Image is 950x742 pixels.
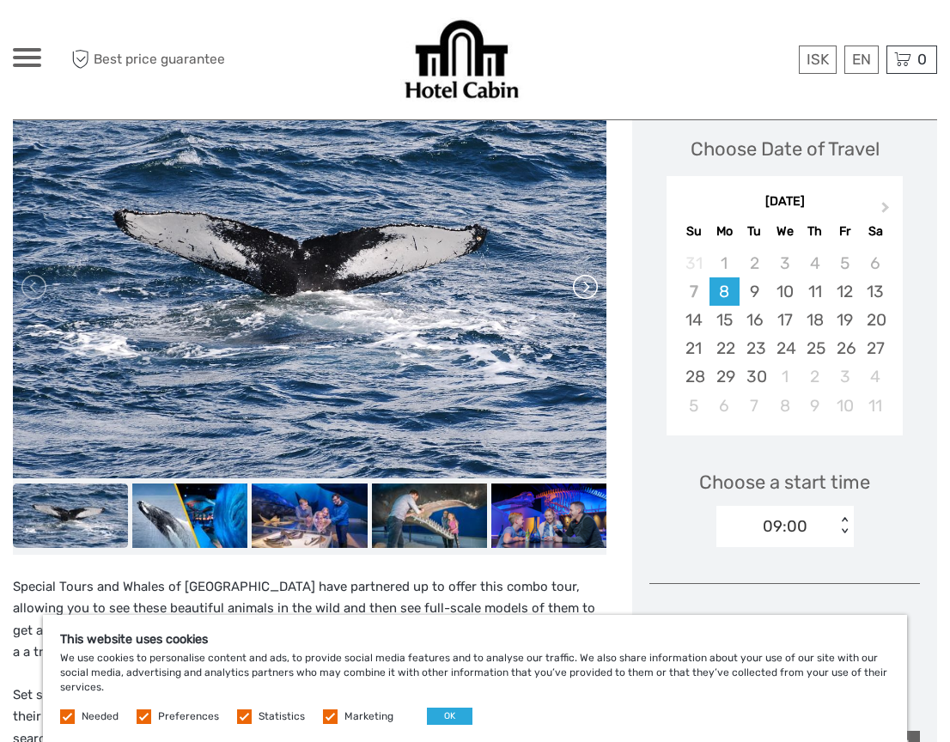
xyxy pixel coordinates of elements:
div: Choose Wednesday, October 1st, 2025 [770,362,800,391]
div: Choose Saturday, September 13th, 2025 [860,277,890,306]
div: Choose Saturday, September 27th, 2025 [860,334,890,362]
div: 09:00 [763,515,807,538]
label: Preferences [158,709,219,724]
div: Not available Friday, September 5th, 2025 [830,249,860,277]
div: Choose Saturday, September 20th, 2025 [860,306,890,334]
div: month 2025-09 [672,249,897,420]
div: Not available Monday, September 1st, 2025 [709,249,740,277]
div: Choose Tuesday, September 9th, 2025 [740,277,770,306]
div: Choose Saturday, October 11th, 2025 [860,392,890,420]
div: Choose Tuesday, September 30th, 2025 [740,362,770,391]
div: Choose Monday, September 22nd, 2025 [709,334,740,362]
div: Choose Thursday, September 25th, 2025 [800,334,830,362]
div: Th [800,220,830,243]
div: Choose Wednesday, September 24th, 2025 [770,334,800,362]
div: Su [679,220,709,243]
div: Sa [860,220,890,243]
div: Choose Saturday, October 4th, 2025 [860,362,890,391]
div: Not available Sunday, September 7th, 2025 [679,277,709,306]
div: Choose Wednesday, October 8th, 2025 [770,392,800,420]
div: Choose Friday, September 12th, 2025 [830,277,860,306]
div: Choose Wednesday, September 17th, 2025 [770,306,800,334]
div: Mo [709,220,740,243]
span: Choose a start time [699,469,870,496]
label: Marketing [344,709,393,724]
div: Tu [740,220,770,243]
h5: This website uses cookies [60,632,890,647]
div: Choose Tuesday, September 23rd, 2025 [740,334,770,362]
img: 3aa16d273df34b75955b8480688f4778_slider_thumbnail.jpg [252,484,367,548]
div: Choose Thursday, October 2nd, 2025 [800,362,830,391]
div: Choose Sunday, October 5th, 2025 [679,392,709,420]
p: Special Tours and Whales of [GEOGRAPHIC_DATA] have partnered up to offer this combo tour, allowin... [13,576,606,664]
button: OK [427,708,472,725]
button: Open LiveChat chat widget [198,27,218,47]
img: 4a112abccdbb4547bd5f2db6069ec622_main_slider.jpg [13,95,606,479]
span: ISK [807,51,829,68]
label: Statistics [259,709,305,724]
div: Choose Thursday, September 11th, 2025 [800,277,830,306]
div: Choose Tuesday, October 7th, 2025 [740,392,770,420]
img: 4a112abccdbb4547bd5f2db6069ec622_slider_thumbnail.jpg [13,484,128,548]
div: Choose Friday, September 19th, 2025 [830,306,860,334]
img: Our services [400,17,523,102]
div: Choose Friday, October 3rd, 2025 [830,362,860,391]
div: [DATE] [667,193,903,211]
div: Choose Monday, September 29th, 2025 [709,362,740,391]
div: Choose Monday, September 15th, 2025 [709,306,740,334]
div: Not available Sunday, August 31st, 2025 [679,249,709,277]
div: We use cookies to personalise content and ads, to provide social media features and to analyse ou... [43,615,907,742]
div: Choose Sunday, September 14th, 2025 [679,306,709,334]
div: Not available Thursday, September 4th, 2025 [800,249,830,277]
div: Choose Sunday, September 21st, 2025 [679,334,709,362]
div: Not available Saturday, September 6th, 2025 [860,249,890,277]
div: Choose Thursday, September 18th, 2025 [800,306,830,334]
p: We're away right now. Please check back later! [24,30,194,44]
div: Choose Friday, October 10th, 2025 [830,392,860,420]
div: Choose Thursday, October 9th, 2025 [800,392,830,420]
div: Choose Monday, September 8th, 2025 [709,277,740,306]
div: Choose Tuesday, September 16th, 2025 [740,306,770,334]
div: < > [837,517,851,535]
div: Choose Wednesday, September 10th, 2025 [770,277,800,306]
img: 3da9d8f2ffc746ab8c0b34e525020d9e_slider_thumbnail.jpg [372,484,487,548]
div: Choose Friday, September 26th, 2025 [830,334,860,362]
div: Fr [830,220,860,243]
img: cde66b904c84416e8421ef31929e2ad6_slider_thumbnail.png [491,484,606,548]
div: EN [844,46,879,74]
img: 3aee7fe1d7e845df9517fca8331b0689_slider_thumbnail.jpeg [132,484,247,548]
div: Choose Monday, October 6th, 2025 [709,392,740,420]
span: 0 [915,51,929,68]
label: Needed [82,709,119,724]
div: We [770,220,800,243]
button: Next Month [874,198,901,225]
div: Not available Tuesday, September 2nd, 2025 [740,249,770,277]
span: Best price guarantee [67,46,244,74]
div: Choose Date of Travel [691,136,880,162]
div: Choose Sunday, September 28th, 2025 [679,362,709,391]
div: Not available Wednesday, September 3rd, 2025 [770,249,800,277]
